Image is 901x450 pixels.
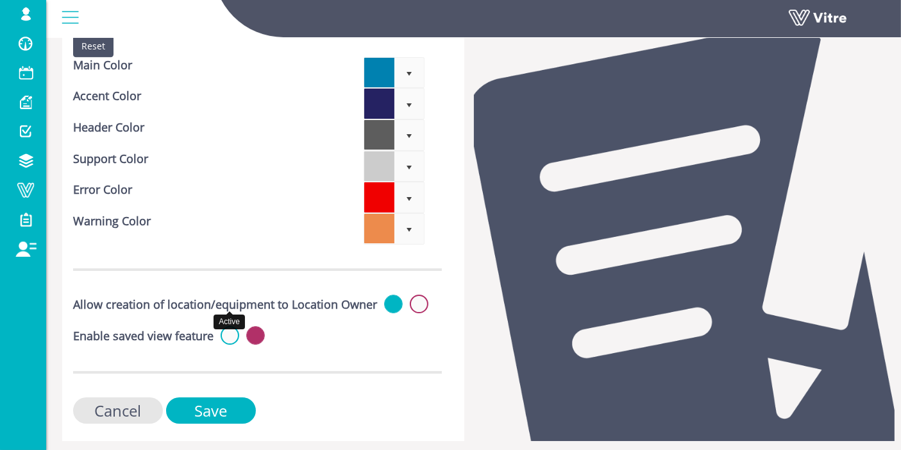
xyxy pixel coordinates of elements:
[364,213,425,245] span: Current selected color is #ed8b4c
[73,397,163,424] input: Cancel
[73,182,132,198] label: Error Color
[394,89,424,119] span: select
[166,397,256,424] input: Save
[73,213,151,230] label: Warning Color
[73,119,144,136] label: Header Color
[394,214,424,244] span: select
[364,182,425,213] span: Current selected color is #f00000
[214,315,245,329] div: Active
[73,297,377,313] label: Allow creation of location/equipment to Location Owner
[394,120,424,150] span: select
[394,182,424,212] span: select
[364,88,425,119] span: Current selected color is #252262
[73,88,141,105] label: Accent Color
[73,35,114,57] input: Reset
[364,57,425,89] span: Current selected color is #0081b0
[394,58,424,88] span: select
[394,151,424,182] span: select
[364,119,425,151] span: Current selected color is #5d5d5d
[73,151,148,168] label: Support Color
[73,328,214,345] label: Enable saved view feature
[73,57,132,74] label: Main Color
[364,151,425,182] span: Current selected color is #cccccc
